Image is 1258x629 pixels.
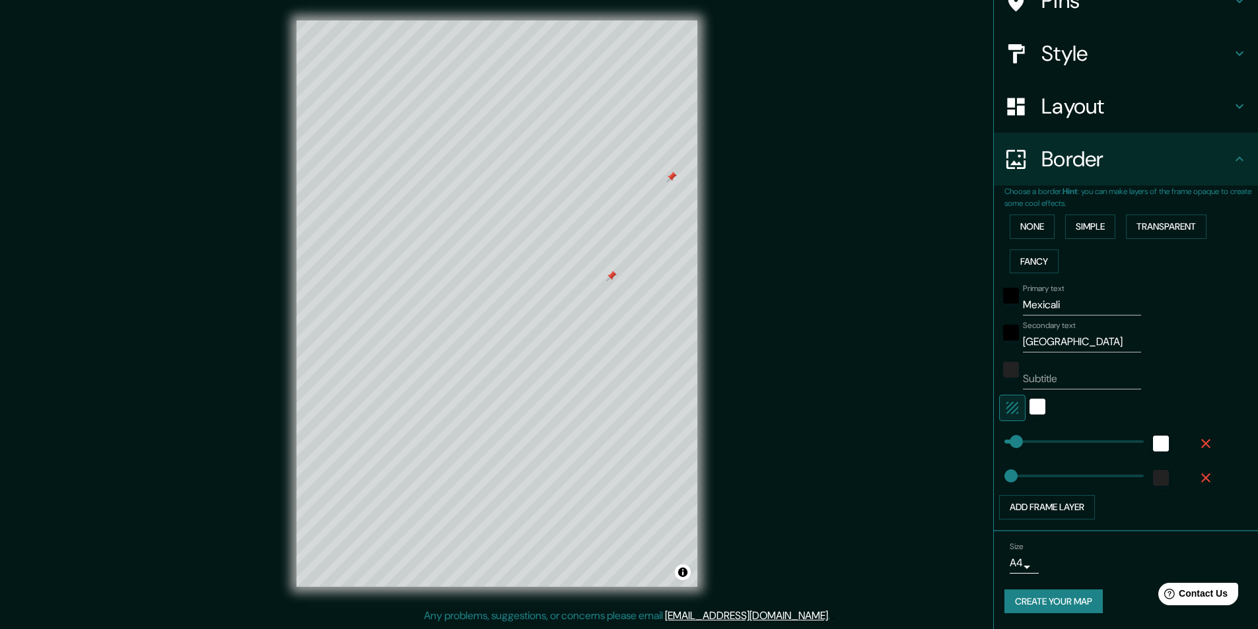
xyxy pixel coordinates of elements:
button: white [1030,399,1045,414]
label: Primary text [1023,283,1064,294]
div: . [832,608,835,624]
div: Style [994,27,1258,80]
iframe: Help widget launcher [1140,578,1243,614]
button: None [1010,215,1055,239]
button: Transparent [1126,215,1206,239]
button: black [1003,325,1019,341]
div: . [830,608,832,624]
h4: Border [1041,146,1232,172]
button: white [1153,436,1169,451]
button: Create your map [1004,589,1103,614]
h4: Layout [1041,93,1232,119]
div: Border [994,133,1258,185]
label: Secondary text [1023,320,1076,331]
b: Hint [1063,186,1078,197]
label: Size [1010,541,1024,552]
div: Layout [994,80,1258,133]
a: [EMAIL_ADDRESS][DOMAIN_NAME] [665,609,828,622]
button: Toggle attribution [675,564,691,580]
div: A4 [1010,552,1039,574]
p: Choose a border. : you can make layers of the frame opaque to create some cool effects. [1004,185,1258,209]
button: color-222222 [1153,470,1169,486]
button: Add frame layer [999,495,1095,519]
button: color-222222 [1003,362,1019,378]
button: Fancy [1010,249,1059,274]
button: Simple [1065,215,1115,239]
p: Any problems, suggestions, or concerns please email . [424,608,830,624]
h4: Style [1041,40,1232,67]
button: black [1003,288,1019,304]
